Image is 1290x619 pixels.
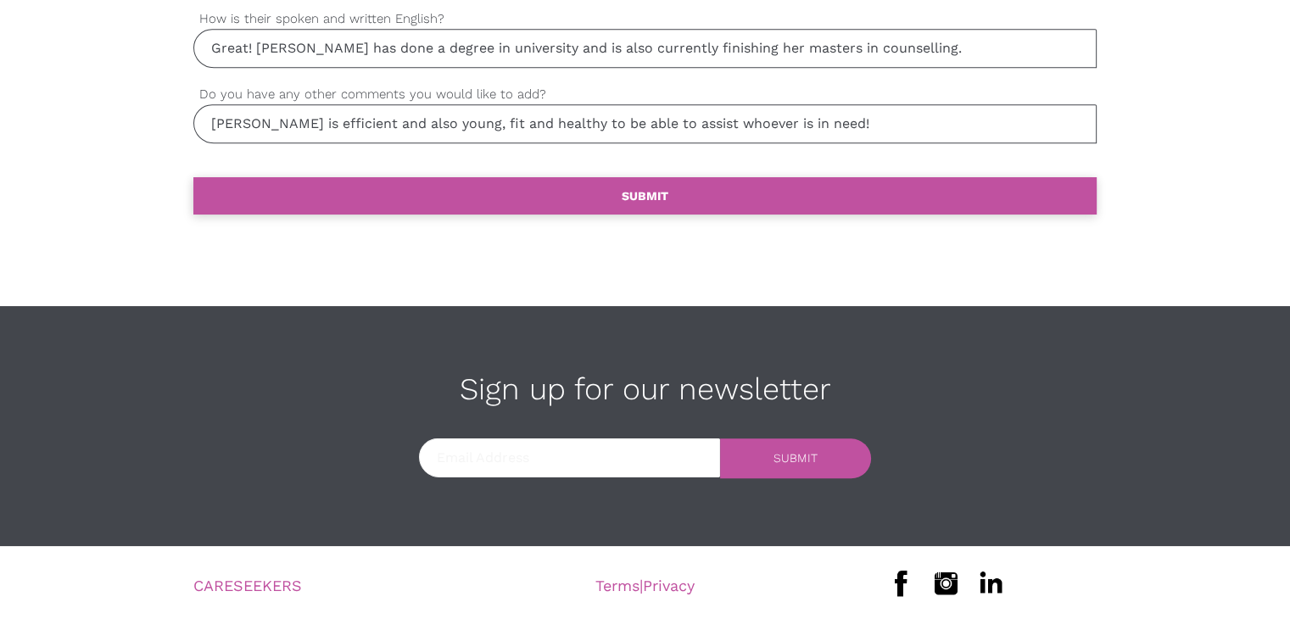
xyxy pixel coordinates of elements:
[193,177,1097,215] a: SUBMIT
[460,371,831,407] span: Sign up for our newsletter
[880,563,921,604] img: facebook.png
[622,189,668,203] b: SUBMIT
[193,85,1097,104] label: Do you have any other comments you would like to add?
[595,577,639,594] a: Terms
[970,563,1011,604] img: linkedin.png
[720,438,870,478] a: SUBMIT
[419,438,720,477] input: Email Address
[193,577,302,594] a: CARESEEKERS
[925,563,966,604] img: instagram.png
[643,577,695,594] a: Privacy
[773,452,818,464] div: SUBMIT
[193,9,1097,29] label: How is their spoken and written English?
[595,577,695,594] span: |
